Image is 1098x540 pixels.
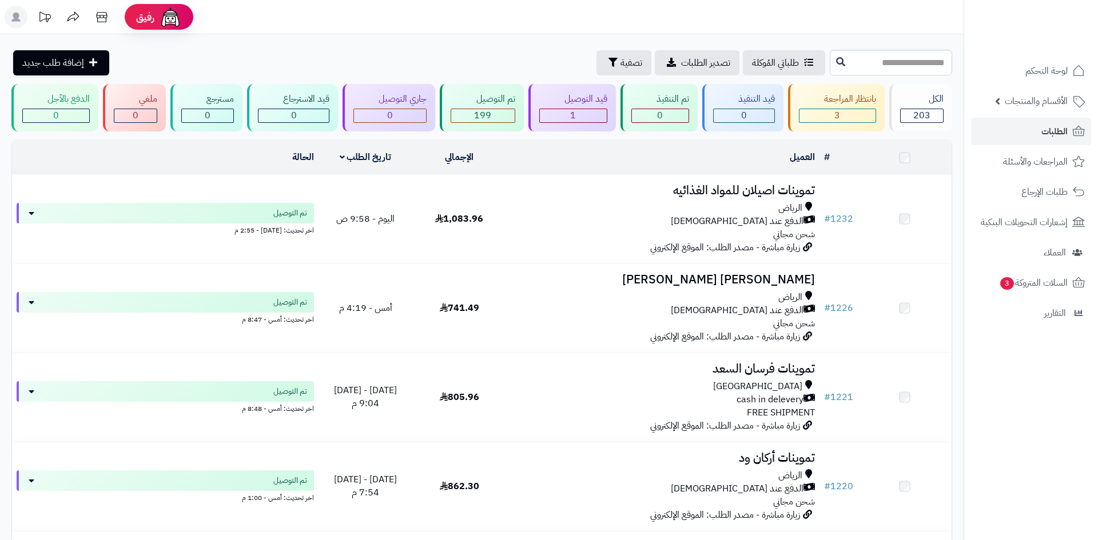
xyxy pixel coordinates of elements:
span: [DATE] - [DATE] 9:04 م [334,383,397,410]
a: العميل [790,150,815,164]
span: اليوم - 9:58 ص [336,212,395,226]
a: تحديثات المنصة [30,6,59,31]
div: 0 [182,109,233,122]
div: 3 [799,109,876,122]
div: الكل [900,93,944,106]
div: الدفع بالآجل [22,93,90,106]
div: اخر تحديث: [DATE] - 2:55 م [17,223,314,235]
div: جاري التوصيل [353,93,427,106]
div: تم التوصيل [451,93,515,106]
span: زيارة مباشرة - مصدر الطلب: الموقع الإلكتروني [650,419,800,433]
span: زيارة مباشرة - مصدر الطلب: الموقع الإلكتروني [650,241,800,254]
a: طلباتي المُوكلة [743,50,825,75]
h3: تموينات فرسان السعد [511,362,815,375]
a: الدفع بالآجل 0 [9,84,101,131]
span: إشعارات التحويلات البنكية [981,214,1068,230]
span: 0 [53,109,59,122]
span: 3 [1000,277,1015,290]
button: تصفية [596,50,651,75]
a: مسترجع 0 [168,84,245,131]
a: قيد التنفيذ 0 [700,84,786,131]
a: جاري التوصيل 0 [340,84,437,131]
span: 862.30 [440,479,479,493]
a: إشعارات التحويلات البنكية [971,209,1091,236]
a: السلات المتروكة3 [971,269,1091,297]
span: 1,083.96 [435,212,483,226]
div: اخر تحديث: أمس - 1:00 م [17,491,314,503]
div: مسترجع [181,93,234,106]
a: قيد التوصيل 1 [526,84,618,131]
a: ملغي 0 [101,84,168,131]
span: 805.96 [440,390,479,404]
span: 0 [133,109,138,122]
a: لوحة التحكم [971,57,1091,85]
a: تصدير الطلبات [655,50,739,75]
span: 0 [205,109,210,122]
a: # [824,150,830,164]
div: ملغي [114,93,157,106]
div: اخر تحديث: أمس - 8:48 م [17,402,314,414]
span: طلبات الإرجاع [1021,184,1068,200]
h3: تموينات اصيلان للمواد الغذائيه [511,184,815,197]
a: المراجعات والأسئلة [971,148,1091,175]
a: #1232 [824,212,853,226]
a: الكل203 [887,84,954,131]
h3: [PERSON_NAME] [PERSON_NAME] [511,273,815,286]
div: 0 [632,109,689,122]
span: الأقسام والمنتجات [1005,93,1068,109]
span: طلباتي المُوكلة [752,56,799,70]
div: 0 [714,109,774,122]
span: الطلبات [1041,123,1068,139]
span: شحن مجاني [773,227,815,241]
span: شحن مجاني [773,317,815,330]
span: الرياض [778,202,802,215]
span: شحن مجاني [773,495,815,509]
span: المراجعات والأسئلة [1003,154,1068,170]
span: [DATE] - [DATE] 7:54 م [334,473,397,499]
a: تاريخ الطلب [340,150,392,164]
span: cash in delevery [737,393,803,406]
span: أمس - 4:19 م [339,301,392,315]
span: 0 [291,109,297,122]
span: الدفع عند [DEMOGRAPHIC_DATA] [671,304,803,317]
img: logo-2.png [1020,19,1087,43]
span: زيارة مباشرة - مصدر الطلب: الموقع الإلكتروني [650,330,800,343]
a: تم التوصيل 199 [437,84,526,131]
span: الرياض [778,291,802,304]
span: 1 [570,109,576,122]
span: تم التوصيل [273,207,307,219]
span: # [824,390,830,404]
span: تصدير الطلبات [681,56,730,70]
img: ai-face.png [159,6,182,29]
div: قيد الاسترجاع [258,93,329,106]
span: العملاء [1044,245,1066,261]
span: لوحة التحكم [1025,63,1068,79]
span: إضافة طلب جديد [22,56,84,70]
div: 1 [540,109,607,122]
span: 3 [834,109,840,122]
div: 0 [258,109,329,122]
span: # [824,479,830,493]
a: تم التنفيذ 0 [618,84,700,131]
span: تصفية [620,56,642,70]
span: زيارة مباشرة - مصدر الطلب: الموقع الإلكتروني [650,508,800,522]
span: تم التوصيل [273,475,307,486]
a: الطلبات [971,118,1091,145]
span: # [824,301,830,315]
a: التقارير [971,299,1091,327]
div: 0 [23,109,89,122]
div: 0 [114,109,157,122]
div: تم التنفيذ [631,93,689,106]
a: قيد الاسترجاع 0 [245,84,340,131]
a: العملاء [971,239,1091,266]
span: الدفع عند [DEMOGRAPHIC_DATA] [671,482,803,495]
span: # [824,212,830,226]
a: طلبات الإرجاع [971,178,1091,206]
span: 199 [474,109,491,122]
span: تم التوصيل [273,386,307,397]
div: قيد التنفيذ [713,93,775,106]
span: تم التوصيل [273,297,307,308]
span: 741.49 [440,301,479,315]
a: إضافة طلب جديد [13,50,109,75]
a: الحالة [292,150,314,164]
